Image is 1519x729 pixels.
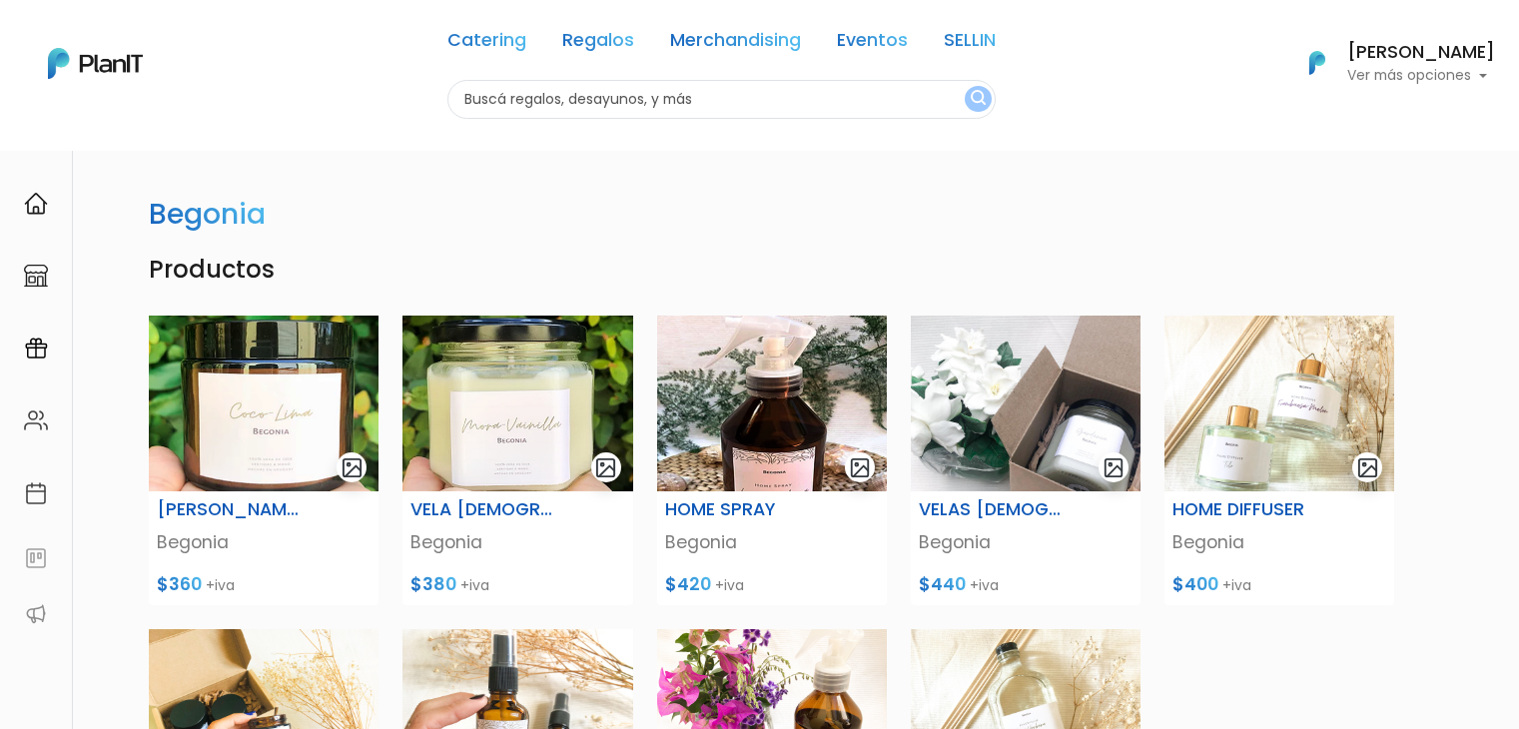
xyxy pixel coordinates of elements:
[970,575,999,595] span: +iva
[657,316,887,491] img: 04.png
[837,32,908,56] a: Eventos
[899,316,1152,605] a: gallery-light VELAS [DEMOGRAPHIC_DATA] PERSONALIZADAS Begonia $440 +iva
[971,90,986,109] img: search_button-432b6d5273f82d61273b3651a40e1bd1b912527efae98b1b7a1b2c0702e16a8d.svg
[410,529,624,555] p: Begonia
[1172,499,1315,520] h6: HOME DIFFUSER
[1295,41,1339,85] img: PlanIt Logo
[24,192,48,216] img: home-e721727adea9d79c4d83392d1f703f7f8bce08238fde08b1acbfd93340b81755.svg
[157,572,202,596] span: $360
[48,48,143,79] img: PlanIt Logo
[919,499,1062,520] h6: VELAS [DEMOGRAPHIC_DATA] PERSONALIZADAS
[594,456,617,479] img: gallery-light
[670,32,801,56] a: Merchandising
[24,546,48,570] img: feedback-78b5a0c8f98aac82b08bfc38622c3050aee476f2c9584af64705fc4e61158814.svg
[149,198,266,232] h3: Begonia
[1347,69,1495,83] p: Ver más opciones
[149,316,379,491] img: 02.png
[402,316,632,491] img: 01.png
[849,456,872,479] img: gallery-light
[341,456,364,479] img: gallery-light
[24,408,48,432] img: people-662611757002400ad9ed0e3c099ab2801c6687ba6c219adb57efc949bc21e19d.svg
[24,264,48,288] img: marketplace-4ceaa7011d94191e9ded77b95e3339b90024bf715f7c57f8cf31f2d8c509eaba.svg
[1283,37,1495,89] button: PlanIt Logo [PERSON_NAME] Ver más opciones
[645,316,899,605] a: gallery-light HOME SPRAY Begonia $420 +iva
[24,602,48,626] img: partners-52edf745621dab592f3b2c58e3bca9d71375a7ef29c3b500c9f145b62cc070d4.svg
[1347,44,1495,62] h6: [PERSON_NAME]
[944,32,996,56] a: SELLIN
[157,499,300,520] h6: [PERSON_NAME] - INDIVIDUAL
[911,316,1140,491] img: BEGONIA.jpeg
[1103,456,1126,479] img: gallery-light
[390,316,644,605] a: gallery-light VELA [DEMOGRAPHIC_DATA] EN FRASCO INDIVIDUAL Begonia $380 +iva
[137,256,1407,285] h4: Productos
[410,499,553,520] h6: VELA [DEMOGRAPHIC_DATA] EN FRASCO INDIVIDUAL
[1164,316,1394,491] img: CA12435B-C373-49FE-89F3-CD9C6BEED492.JPG
[1356,456,1379,479] img: gallery-light
[919,572,966,596] span: $440
[24,481,48,505] img: calendar-87d922413cdce8b2cf7b7f5f62616a5cf9e4887200fb71536465627b3292af00.svg
[410,572,456,596] span: $380
[1172,529,1386,555] p: Begonia
[665,529,879,555] p: Begonia
[24,337,48,361] img: campaigns-02234683943229c281be62815700db0a1741e53638e28bf9629b52c665b00959.svg
[919,529,1133,555] p: Begonia
[715,575,744,595] span: +iva
[562,32,634,56] a: Regalos
[447,32,526,56] a: Catering
[665,572,711,596] span: $420
[157,529,371,555] p: Begonia
[206,575,235,595] span: +iva
[1172,572,1218,596] span: $400
[1222,575,1251,595] span: +iva
[137,316,390,605] a: gallery-light [PERSON_NAME] - INDIVIDUAL Begonia $360 +iva
[460,575,489,595] span: +iva
[1152,316,1406,605] a: gallery-light HOME DIFFUSER Begonia $400 +iva
[447,80,996,119] input: Buscá regalos, desayunos, y más
[665,499,808,520] h6: HOME SPRAY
